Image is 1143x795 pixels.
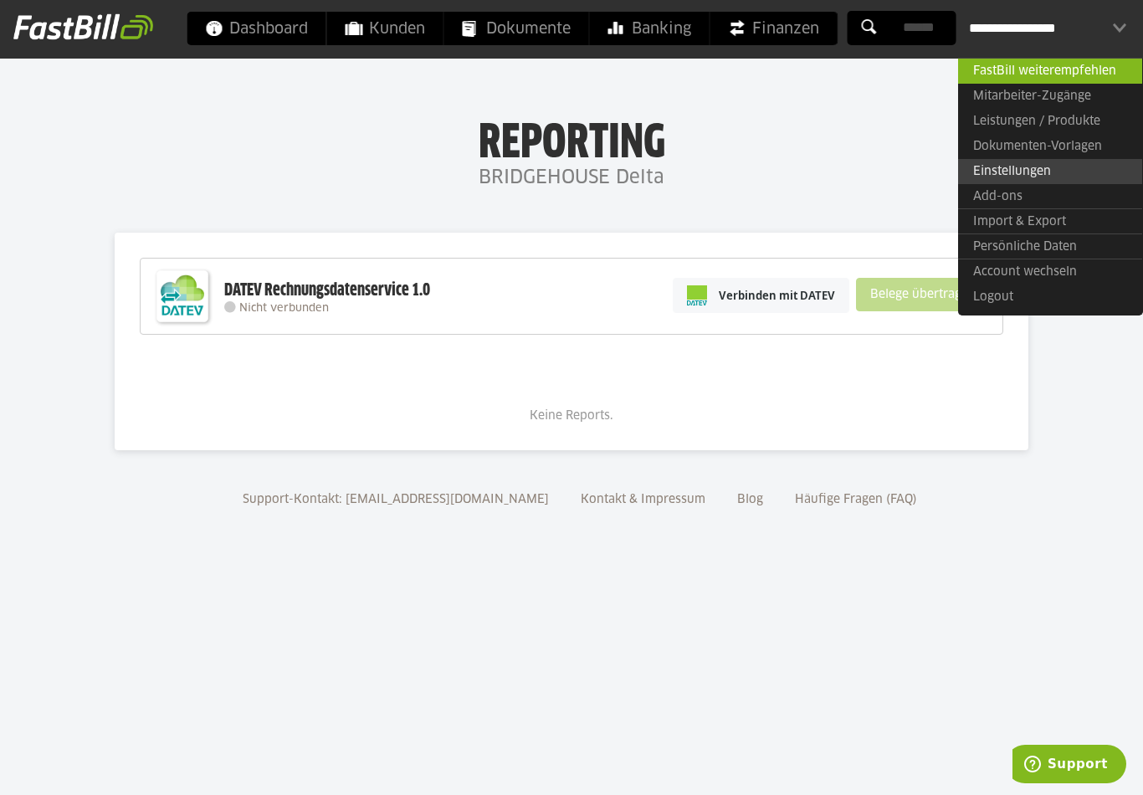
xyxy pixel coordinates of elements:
a: Dokumenten-Vorlagen [958,134,1142,159]
a: Verbinden mit DATEV [673,278,849,313]
span: Keine Reports. [530,410,613,422]
a: Banking [590,12,710,45]
sl-button: Belege übertragen [856,278,990,311]
span: Nicht verbunden [239,303,329,314]
span: Banking [608,12,691,45]
iframe: Öffnet ein Widget, in dem Sie weitere Informationen finden [1012,745,1126,787]
a: Mitarbeiter-Zugänge [958,84,1142,109]
a: Dashboard [187,12,326,45]
a: Logout [958,285,1142,310]
a: Häufige Fragen (FAQ) [789,494,923,505]
a: Leistungen / Produkte [958,109,1142,134]
span: Dokumente [463,12,571,45]
a: Finanzen [710,12,838,45]
a: Kontakt & Impressum [575,494,711,505]
span: Verbinden mit DATEV [719,287,835,304]
span: Finanzen [729,12,819,45]
a: Blog [731,494,769,505]
a: Account wechseln [958,259,1142,285]
img: pi-datev-logo-farbig-24.svg [687,285,707,305]
span: Kunden [346,12,425,45]
a: Support-Kontakt: [EMAIL_ADDRESS][DOMAIN_NAME] [237,494,555,505]
span: Dashboard [206,12,308,45]
a: Add-ons [958,184,1142,209]
a: Persönliche Daten [958,233,1142,259]
h1: Reporting [167,118,976,162]
a: Kunden [327,12,443,45]
img: fastbill_logo_white.png [13,13,153,40]
div: DATEV Rechnungsdatenservice 1.0 [224,280,430,301]
img: DATEV-Datenservice Logo [149,263,216,330]
a: Import & Export [958,208,1142,234]
a: Einstellungen [958,159,1142,184]
a: FastBill weiterempfehlen [958,58,1142,84]
a: Dokumente [444,12,589,45]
